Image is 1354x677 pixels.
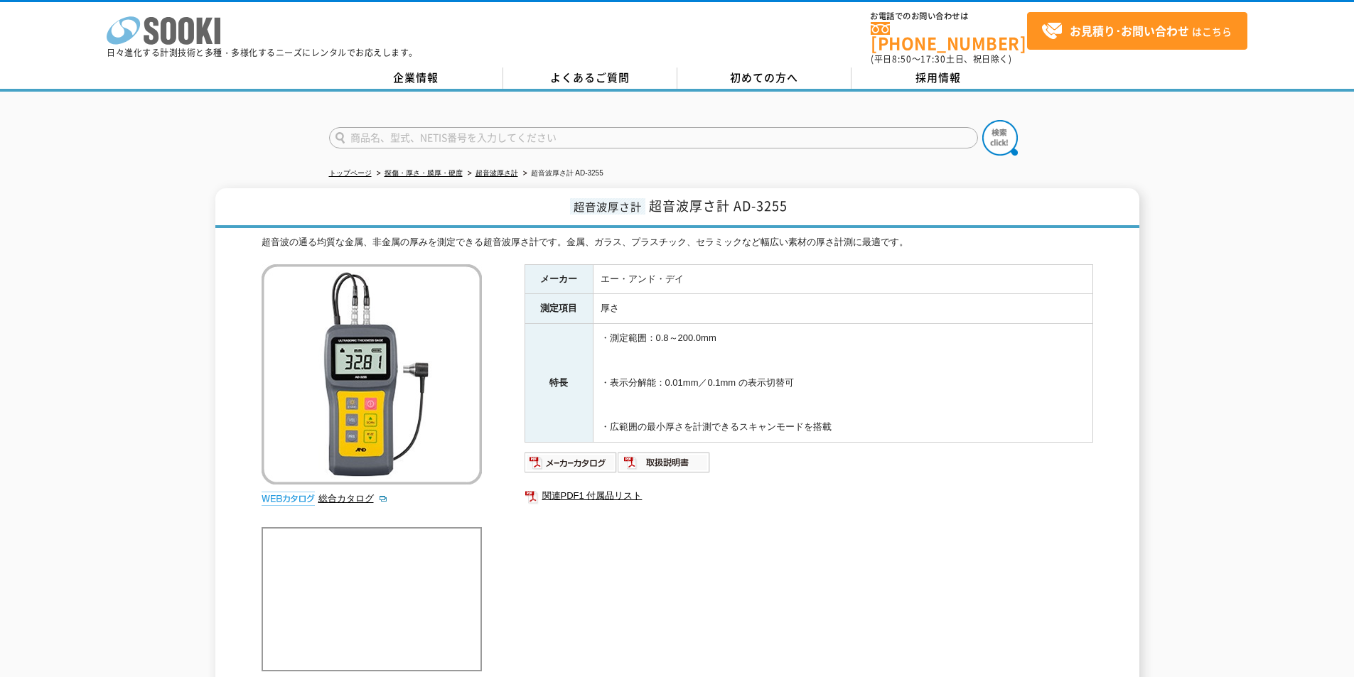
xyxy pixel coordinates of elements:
th: メーカー [525,264,593,294]
span: お電話でのお問い合わせは [871,12,1027,21]
a: よくあるご質問 [503,67,677,89]
a: 関連PDF1 付属品リスト [525,487,1093,505]
td: エー・アンド・デイ [593,264,1092,294]
span: 17:30 [920,53,946,65]
a: 採用情報 [851,67,1026,89]
a: 探傷・厚さ・膜厚・硬度 [385,169,463,177]
a: 総合カタログ [318,493,388,504]
span: 超音波厚さ計 AD-3255 [649,196,788,215]
th: 測定項目 [525,294,593,324]
a: 企業情報 [329,67,503,89]
span: 8:50 [892,53,912,65]
strong: お見積り･お問い合わせ [1070,22,1189,39]
li: 超音波厚さ計 AD-3255 [520,166,603,181]
p: 日々進化する計測技術と多種・多様化するニーズにレンタルでお応えします。 [107,48,418,57]
a: 取扱説明書 [618,460,711,471]
span: (平日 ～ 土日、祝日除く) [871,53,1011,65]
input: 商品名、型式、NETIS番号を入力してください [329,127,978,148]
span: 初めての方へ [730,70,798,85]
td: ・測定範囲：0.8～200.0mm ・表示分解能：0.01mm／0.1mm の表示切替可 ・広範囲の最小厚さを計測できるスキャンモードを搭載 [593,324,1092,443]
th: 特長 [525,324,593,443]
img: メーカーカタログ [525,451,618,474]
a: トップページ [329,169,372,177]
img: webカタログ [262,492,315,506]
a: [PHONE_NUMBER] [871,22,1027,51]
img: 超音波厚さ計 AD-3255 [262,264,482,484]
a: 初めての方へ [677,67,851,89]
img: btn_search.png [982,120,1018,156]
td: 厚さ [593,294,1092,324]
a: お見積り･お問い合わせはこちら [1027,12,1247,50]
div: 超音波の通る均質な金属、非金属の厚みを測定できる超音波厚さ計です。金属、ガラス、プラスチック、セラミックなど幅広い素材の厚さ計測に最適です。 [262,235,1093,250]
a: 超音波厚さ計 [475,169,518,177]
a: メーカーカタログ [525,460,618,471]
span: 超音波厚さ計 [570,198,645,215]
img: 取扱説明書 [618,451,711,474]
span: はこちら [1041,21,1232,42]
